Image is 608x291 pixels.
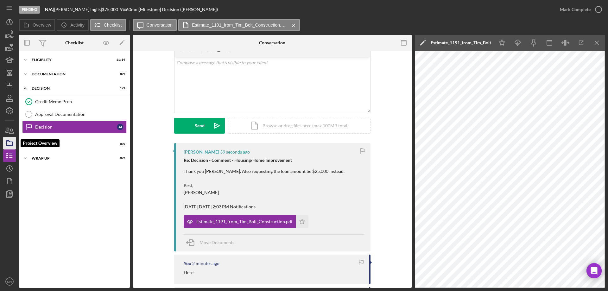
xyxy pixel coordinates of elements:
[184,269,193,276] p: Here
[192,261,219,266] time: 2025-09-16 19:03
[431,40,491,45] div: Estimate_1191_from_Tim_Bolt_Construction.pdf
[19,19,55,31] button: Overview
[184,168,345,210] p: Thank you [PERSON_NAME]. Also requesting the loan amount be $25,000 instead. Best, [PERSON_NAME] ...
[554,3,605,16] button: Mark Complete
[32,142,109,146] div: Funding
[114,72,125,76] div: 8 / 9
[178,19,300,31] button: Estimate_1191_from_Tim_Bolt_Construction.pdf
[220,149,250,155] time: 2025-09-16 19:05
[137,7,218,12] div: | [Milestone] Decision ([PERSON_NAME])
[102,7,120,12] div: $75,000
[90,19,126,31] button: Checklist
[195,118,205,134] div: Send
[114,86,125,90] div: 1 / 3
[32,58,109,62] div: Eligiblity
[32,72,109,76] div: Documentation
[65,40,84,45] div: Checklist
[184,235,241,250] button: Move Documents
[7,280,12,283] text: MR
[32,156,109,160] div: Wrap up
[35,124,117,130] div: Decision
[147,22,173,28] label: Conversation
[22,95,127,108] a: Credit Memo Prep
[54,7,102,12] div: [PERSON_NAME] Inglis |
[560,3,591,16] div: Mark Complete
[70,22,84,28] label: Activity
[35,112,126,117] div: Approval Documentation
[133,19,177,31] button: Conversation
[174,118,225,134] button: Send
[19,6,40,14] div: Pending
[192,22,287,28] label: Estimate_1191_from_Tim_Bolt_Construction.pdf
[104,22,122,28] label: Checklist
[184,157,292,163] strong: Re: Decision - Comment - Housing/Home Improvement
[33,22,51,28] label: Overview
[120,7,126,12] div: 9 %
[114,142,125,146] div: 0 / 5
[196,219,293,224] div: Estimate_1191_from_Tim_Bolt_Construction.pdf
[199,240,234,245] span: Move Documents
[57,19,88,31] button: Activity
[114,156,125,160] div: 0 / 2
[3,275,16,288] button: MR
[184,215,308,228] button: Estimate_1191_from_Tim_Bolt_Construction.pdf
[117,124,123,130] div: A I
[184,261,191,266] div: You
[45,7,54,12] div: |
[114,58,125,62] div: 11 / 14
[35,99,126,104] div: Credit Memo Prep
[126,7,137,12] div: 60 mo
[22,108,127,121] a: Approval Documentation
[22,121,127,133] a: DecisionAI
[184,149,219,155] div: [PERSON_NAME]
[32,86,109,90] div: Decision
[586,263,602,278] div: Open Intercom Messenger
[45,7,53,12] b: N/A
[259,40,285,45] div: Conversation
